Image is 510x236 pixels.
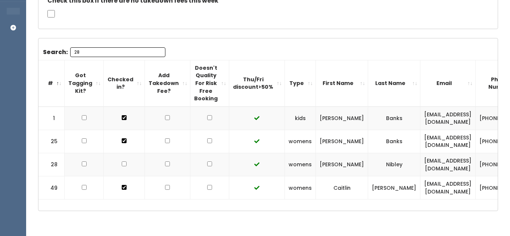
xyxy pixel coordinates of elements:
td: 25 [38,130,65,153]
td: [EMAIL_ADDRESS][DOMAIN_NAME] [420,176,476,199]
td: [PERSON_NAME] [316,107,368,130]
td: [PERSON_NAME] [316,153,368,176]
td: Nibley [368,153,420,176]
td: [PERSON_NAME] [316,130,368,153]
th: First Name: activate to sort column ascending [316,60,368,106]
td: womens [285,153,316,176]
th: Thu/Fri discount&gt;50%: activate to sort column ascending [229,60,285,106]
th: Got Tagging Kit?: activate to sort column ascending [65,60,104,106]
td: Banks [368,130,420,153]
td: [EMAIL_ADDRESS][DOMAIN_NAME] [420,130,476,153]
td: [PERSON_NAME] [368,176,420,199]
th: Type: activate to sort column ascending [285,60,316,106]
td: 49 [38,176,65,199]
th: Add Takedown Fee?: activate to sort column ascending [145,60,190,106]
td: 1 [38,107,65,130]
th: Email: activate to sort column ascending [420,60,476,106]
input: Search: [70,47,165,57]
td: womens [285,176,316,199]
th: Last Name: activate to sort column ascending [368,60,420,106]
td: Banks [368,107,420,130]
label: Search: [43,47,165,57]
td: Caitlin [316,176,368,199]
th: Doesn't Quality For Risk Free Booking : activate to sort column ascending [190,60,229,106]
th: #: activate to sort column descending [38,60,65,106]
td: [EMAIL_ADDRESS][DOMAIN_NAME] [420,153,476,176]
td: 28 [38,153,65,176]
td: kids [285,107,316,130]
td: [EMAIL_ADDRESS][DOMAIN_NAME] [420,107,476,130]
td: womens [285,130,316,153]
th: Checked in?: activate to sort column ascending [104,60,145,106]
